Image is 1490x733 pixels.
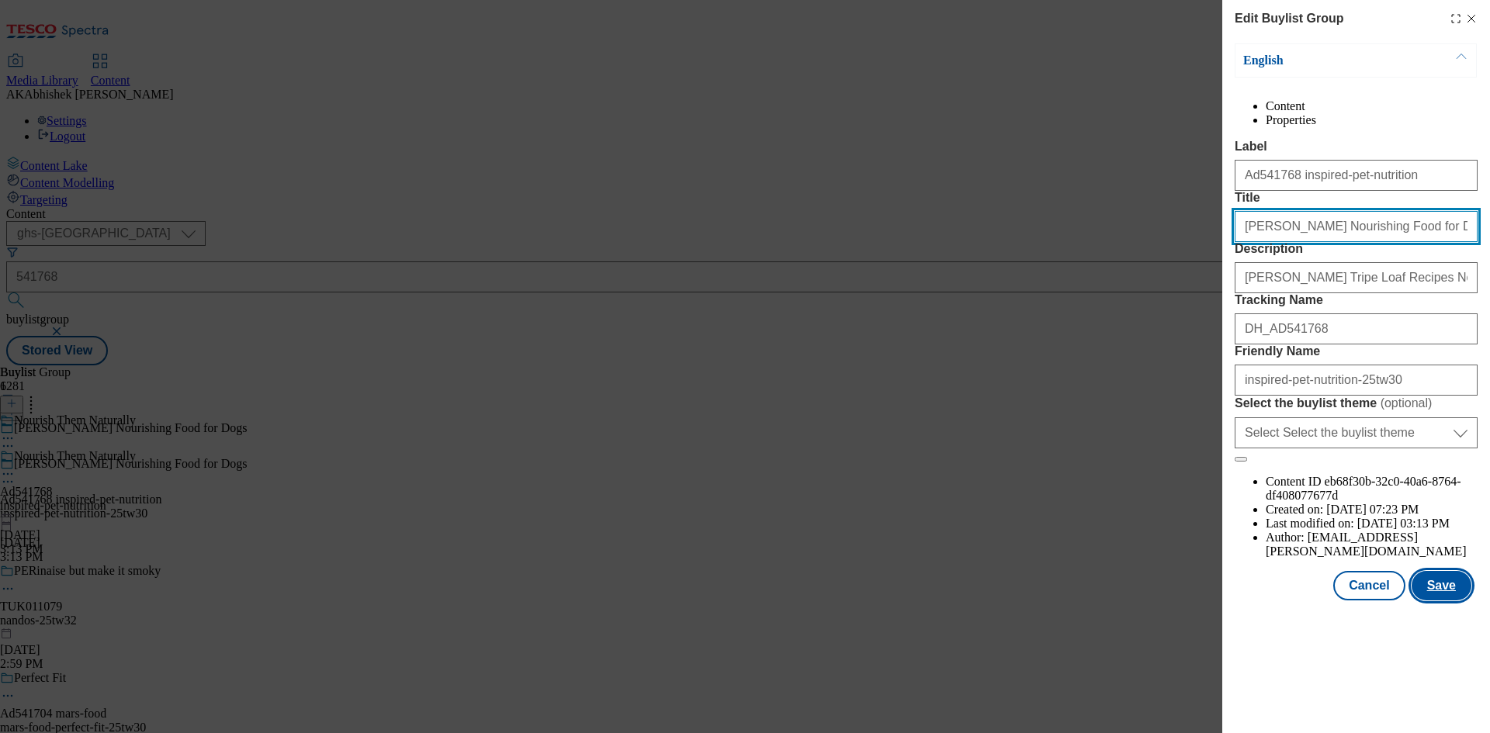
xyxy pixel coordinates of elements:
span: eb68f30b-32c0-40a6-8764-df408077677d [1266,475,1461,502]
label: Friendly Name [1235,344,1478,358]
label: Description [1235,242,1478,256]
label: Label [1235,140,1478,154]
li: Created on: [1266,503,1478,517]
p: English [1243,53,1406,68]
input: Enter Title [1235,211,1478,242]
li: Author: [1266,531,1478,558]
li: Last modified on: [1266,517,1478,531]
span: [EMAIL_ADDRESS][PERSON_NAME][DOMAIN_NAME] [1266,531,1467,558]
label: Select the buylist theme [1235,396,1478,411]
input: Enter Tracking Name [1235,313,1478,344]
input: Enter Label [1235,160,1478,191]
li: Content [1266,99,1478,113]
input: Enter Friendly Name [1235,365,1478,396]
span: ( optional ) [1381,396,1433,410]
label: Title [1235,191,1478,205]
h4: Edit Buylist Group [1235,9,1343,28]
li: Properties [1266,113,1478,127]
label: Tracking Name [1235,293,1478,307]
span: [DATE] 03:13 PM [1357,517,1450,530]
input: Enter Description [1235,262,1478,293]
span: [DATE] 07:23 PM [1326,503,1419,516]
li: Content ID [1266,475,1478,503]
button: Save [1412,571,1471,600]
button: Cancel [1333,571,1405,600]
